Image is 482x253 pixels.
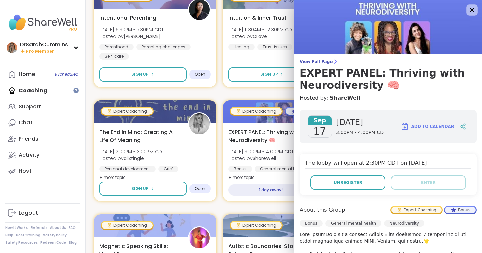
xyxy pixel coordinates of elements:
span: Open [195,186,205,191]
span: Sign Up [131,186,149,192]
a: How It Works [5,225,28,230]
iframe: Spotlight [73,88,79,93]
b: ShareWell [253,155,276,162]
img: Lisa_LaCroix [189,227,210,248]
span: The End In Mind: Creating A Life Of Meaning [99,128,181,144]
div: Bonus [445,207,476,213]
a: Redeem Code [40,240,66,245]
img: DrSarahCummins [7,42,17,53]
span: Unregister [334,180,362,186]
div: Neurodiversity [384,220,424,227]
h4: About this Group [300,206,345,214]
div: Bonus [286,108,317,115]
a: Activity [5,147,80,163]
span: Enter [421,180,436,186]
b: alixtingle [124,155,144,162]
span: Hosted by [228,33,294,40]
div: Expert Coaching [231,108,282,115]
div: Home [19,71,35,78]
div: Parenthood [99,44,134,50]
button: Enter [391,175,466,190]
a: Blog [69,240,77,245]
a: Home9Scheduled [5,66,80,83]
button: Sign Up [99,182,187,196]
button: Add to Calendar [398,118,457,135]
span: Pro Member [26,49,54,54]
span: Open [195,72,205,77]
span: Add to Calendar [411,123,454,130]
div: Support [19,103,41,110]
span: [DATE] [336,117,386,128]
a: Referrals [31,225,47,230]
div: General mental health [255,166,311,172]
span: [DATE] 11:30AM - 12:30PM CDT [228,26,294,33]
span: 17 [313,125,326,137]
img: ShareWell Nav Logo [5,11,80,34]
div: Bonus [228,166,252,172]
a: Support [5,99,80,115]
a: Friends [5,131,80,147]
span: Sep [308,116,332,125]
a: View Full PageEXPERT PANEL: Thriving with Neurodiversity 🧠 [300,59,477,91]
div: Trust issues [257,44,292,50]
h3: EXPERT PANEL: Thriving with Neurodiversity 🧠 [300,67,477,91]
a: ShareWell [329,94,360,102]
span: Sign Up [260,71,278,78]
a: Safety Policy [43,233,67,238]
span: Hosted by [228,155,294,162]
h4: The lobby will open at 2:30PM CDT on [DATE] [305,159,471,169]
span: EXPERT PANEL: Thriving with Neurodiversity 🧠 [228,128,310,144]
div: Healing [228,44,255,50]
div: DrSarahCummins [20,41,68,48]
a: Logout [5,205,80,221]
b: [PERSON_NAME] [124,33,161,40]
div: Self-care [99,53,129,60]
img: ShareWell Logomark [401,122,409,131]
div: 1 day away! [228,184,314,196]
button: Sign Up [99,67,187,82]
span: 9 Scheduled [55,72,78,77]
span: View Full Page [300,59,477,64]
a: Chat [5,115,80,131]
span: [DATE] 2:00PM - 3:00PM CDT [99,148,164,155]
h4: Hosted by: [300,94,477,102]
div: Expert Coaching [102,108,153,115]
div: Activity [19,151,39,159]
div: Expert Coaching [231,222,282,229]
div: Expert Coaching [391,207,442,213]
a: Safety Resources [5,240,38,245]
button: Unregister [310,175,385,190]
div: Grief [158,166,178,172]
span: Hosted by [99,33,164,40]
span: Intentional Parenting [99,14,156,22]
div: Bonus [300,220,323,227]
div: General mental health [325,220,381,227]
a: FAQ [69,225,76,230]
span: Hosted by [99,155,164,162]
a: Host Training [16,233,40,238]
img: alixtingle [189,113,210,134]
button: Sign Up [228,67,316,82]
div: Parenting challenges [136,44,191,50]
div: Personal development [99,166,156,172]
div: Expert Coaching [102,222,153,229]
a: Help [5,233,13,238]
div: Chat [19,119,33,127]
a: About Us [50,225,66,230]
span: 3:00PM - 4:00PM CDT [336,129,386,136]
div: Host [19,167,32,175]
span: Sign Up [131,71,149,78]
span: [DATE] 6:30PM - 7:30PM CDT [99,26,164,33]
span: Intuition & Inner Trust [228,14,287,22]
b: CLove [253,33,267,40]
div: Friends [19,135,38,143]
div: Logout [19,209,38,217]
a: Host [5,163,80,179]
span: [DATE] 3:00PM - 4:00PM CDT [228,148,294,155]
